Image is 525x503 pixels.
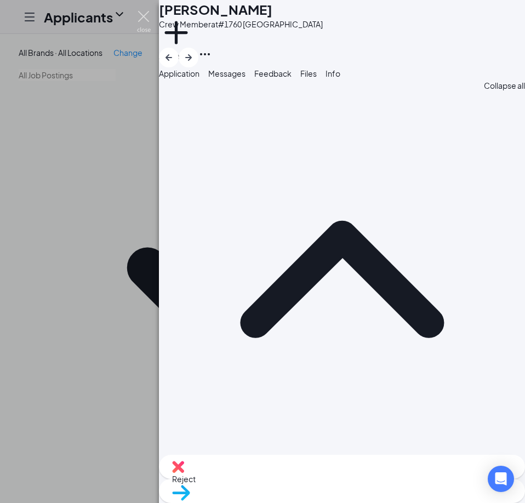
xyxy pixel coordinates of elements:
svg: ArrowRight [182,51,195,64]
span: Application [159,68,199,78]
span: Messages [208,68,246,78]
svg: ChevronUp [159,96,525,462]
span: Collapse all [484,79,525,92]
svg: Plus [159,15,193,50]
button: ArrowLeftNew [159,48,179,67]
div: Crew Member at #1760 [GEOGRAPHIC_DATA] [159,19,323,30]
div: Open Intercom Messenger [488,466,514,492]
button: ArrowRight [179,48,198,67]
span: Reject [172,473,512,485]
button: PlusAdd a tag [159,15,193,62]
span: Files [300,68,317,78]
svg: ArrowLeftNew [162,51,175,64]
svg: Ellipses [198,48,212,61]
span: Feedback [254,68,292,78]
span: Info [326,68,340,78]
